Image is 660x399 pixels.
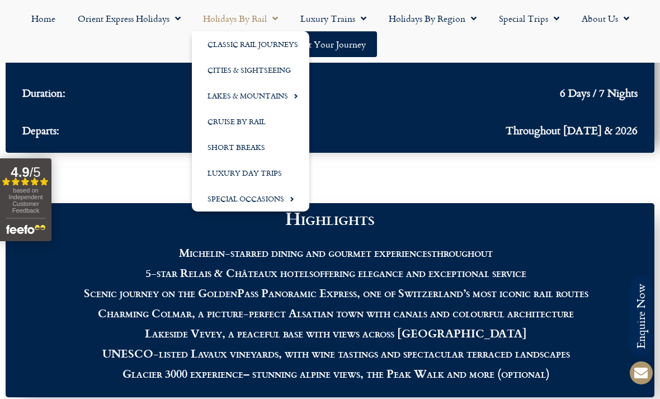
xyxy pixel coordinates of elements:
[378,6,488,31] a: Holidays by Region
[84,284,357,301] b: Scenic journey on the GoldenPass Panoramic Express
[20,6,67,31] a: Home
[571,6,640,31] a: About Us
[192,134,309,160] a: Short Breaks
[192,160,309,186] a: Luxury Day Trips
[67,6,192,31] a: Orient Express Holidays
[145,264,526,281] span: offering elegance and exceptional service
[145,325,222,341] b: Lakeside Vevey
[192,6,289,31] a: Holidays by Rail
[145,325,527,341] span: , a peaceful base with views across [GEOGRAPHIC_DATA]
[122,365,243,382] b: Glacier 3000 experience
[98,304,192,321] b: Charming Colmar
[192,31,309,57] a: Classic Rail Journeys
[431,244,493,261] span: throughout
[506,125,638,136] span: Throughout [DATE] & 2026
[102,345,570,362] span: , with wine tastings and spectacular terraced landscapes
[192,83,309,109] a: Lakes & Mountains
[289,6,378,31] a: Luxury Trains
[285,204,375,231] b: Highlights
[192,57,309,83] a: Cities & Sightseeing
[488,6,571,31] a: Special Trips
[22,125,638,142] a: Departs: Throughout [DATE] & 2026
[192,109,309,134] a: Cruise by Rail
[6,6,654,57] nav: Menu
[122,365,550,382] span: – stunning alpine views, the Peak Walk and more (optional)
[145,264,313,281] b: 5-star Relais & Châteaux hotels
[98,304,574,321] span: , a picture-perfect Alsatian town with canals and colourful architecture
[192,31,309,212] ul: Holidays by Rail
[102,345,279,362] b: UNESCO-listed Lavaux vineyards
[357,284,588,301] span: , one of Switzerland’s most iconic rail routes
[192,186,309,212] a: Special Occasions
[283,31,377,57] a: Start your Journey
[22,88,65,98] span: Duration:
[179,244,431,261] b: Michelin-starred dining and gourmet experiences
[22,88,638,104] a: Duration: 6 Days / 7 Nights
[560,88,638,98] span: 6 Days / 7 Nights
[22,125,59,136] span: Departs:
